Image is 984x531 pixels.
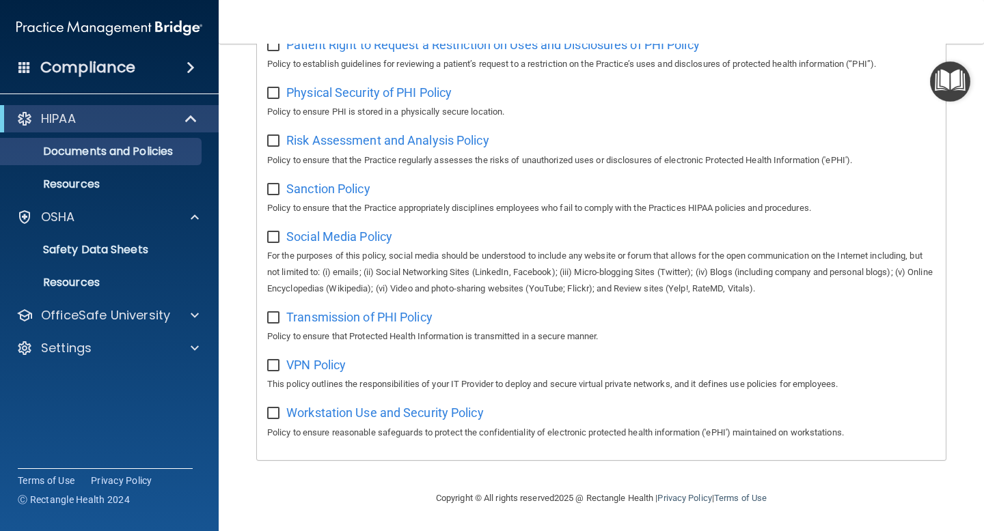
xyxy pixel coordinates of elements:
[16,340,199,356] a: Settings
[16,111,198,127] a: HIPAA
[40,58,135,77] h4: Compliance
[41,340,92,356] p: Settings
[41,307,170,324] p: OfficeSafe University
[16,14,202,42] img: PMB logo
[286,38,700,52] span: Patient Right to Request a Restriction on Uses and Disclosures of PHI Policy
[286,133,489,147] span: Risk Assessment and Analysis Policy
[267,104,935,120] p: Policy to ensure PHI is stored in a physically secure location.
[18,474,74,487] a: Terms of Use
[41,111,76,127] p: HIPAA
[267,152,935,169] p: Policy to ensure that the Practice regularly assesses the risks of unauthorized uses or disclosur...
[286,358,346,372] span: VPN Policy
[286,182,370,196] span: Sanction Policy
[9,276,195,289] p: Resources
[714,493,767,503] a: Terms of Use
[286,85,452,100] span: Physical Security of PHI Policy
[267,56,935,72] p: Policy to establish guidelines for reviewing a patient’s request to a restriction on the Practice...
[352,476,851,520] div: Copyright © All rights reserved 2025 @ Rectangle Health | |
[91,474,152,487] a: Privacy Policy
[930,61,970,102] button: Open Resource Center
[267,425,935,441] p: Policy to ensure reasonable safeguards to protect the confidentiality of electronic protected hea...
[41,209,75,225] p: OSHA
[267,200,935,216] p: Policy to ensure that the Practice appropriately disciplines employees who fail to comply with th...
[916,437,968,489] iframe: Drift Widget Chat Controller
[267,248,935,297] p: For the purposes of this policy, social media should be understood to include any website or foru...
[18,493,130,506] span: Ⓒ Rectangle Health 2024
[286,405,484,420] span: Workstation Use and Security Policy
[267,376,935,392] p: This policy outlines the responsibilities of your IT Provider to deploy and secure virtual privat...
[286,310,433,324] span: Transmission of PHI Policy
[657,493,711,503] a: Privacy Policy
[9,177,195,191] p: Resources
[9,145,195,158] p: Documents and Policies
[16,209,199,225] a: OSHA
[16,307,199,324] a: OfficeSafe University
[267,328,935,345] p: Policy to ensure that Protected Health Information is transmitted in a secure manner.
[9,243,195,257] p: Safety Data Sheets
[286,229,392,244] span: Social Media Policy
